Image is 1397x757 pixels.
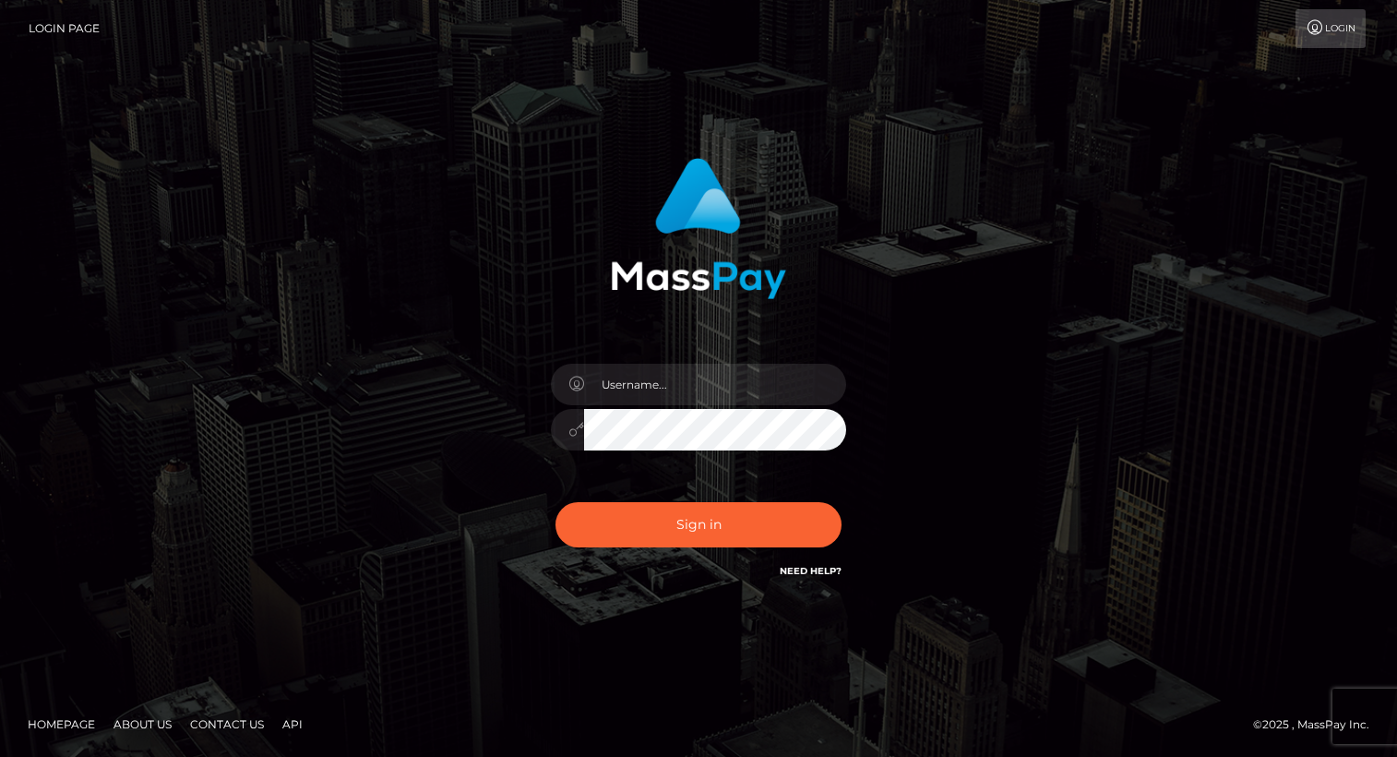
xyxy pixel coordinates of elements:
div: © 2025 , MassPay Inc. [1253,715,1383,735]
a: Login Page [29,9,100,48]
button: Sign in [555,502,842,547]
input: Username... [584,364,846,405]
a: Need Help? [780,565,842,577]
img: MassPay Login [611,158,786,299]
a: API [275,710,310,739]
a: Homepage [20,710,102,739]
a: About Us [106,710,179,739]
a: Contact Us [183,710,271,739]
a: Login [1296,9,1366,48]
